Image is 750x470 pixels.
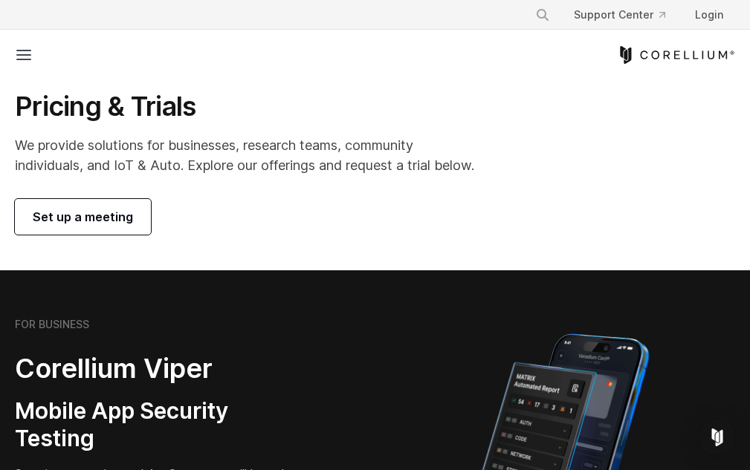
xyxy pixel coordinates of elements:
[523,1,735,28] div: Navigation Menu
[683,1,735,28] a: Login
[15,135,485,175] p: We provide solutions for businesses, research teams, community individuals, and IoT & Auto. Explo...
[617,46,735,64] a: Corellium Home
[15,318,89,331] h6: FOR BUSINESS
[529,1,556,28] button: Search
[699,420,735,455] div: Open Intercom Messenger
[33,208,133,226] span: Set up a meeting
[15,90,485,123] h1: Pricing & Trials
[15,352,304,385] h2: Corellium Viper
[562,1,677,28] a: Support Center
[15,199,151,235] a: Set up a meeting
[15,397,304,453] h3: Mobile App Security Testing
